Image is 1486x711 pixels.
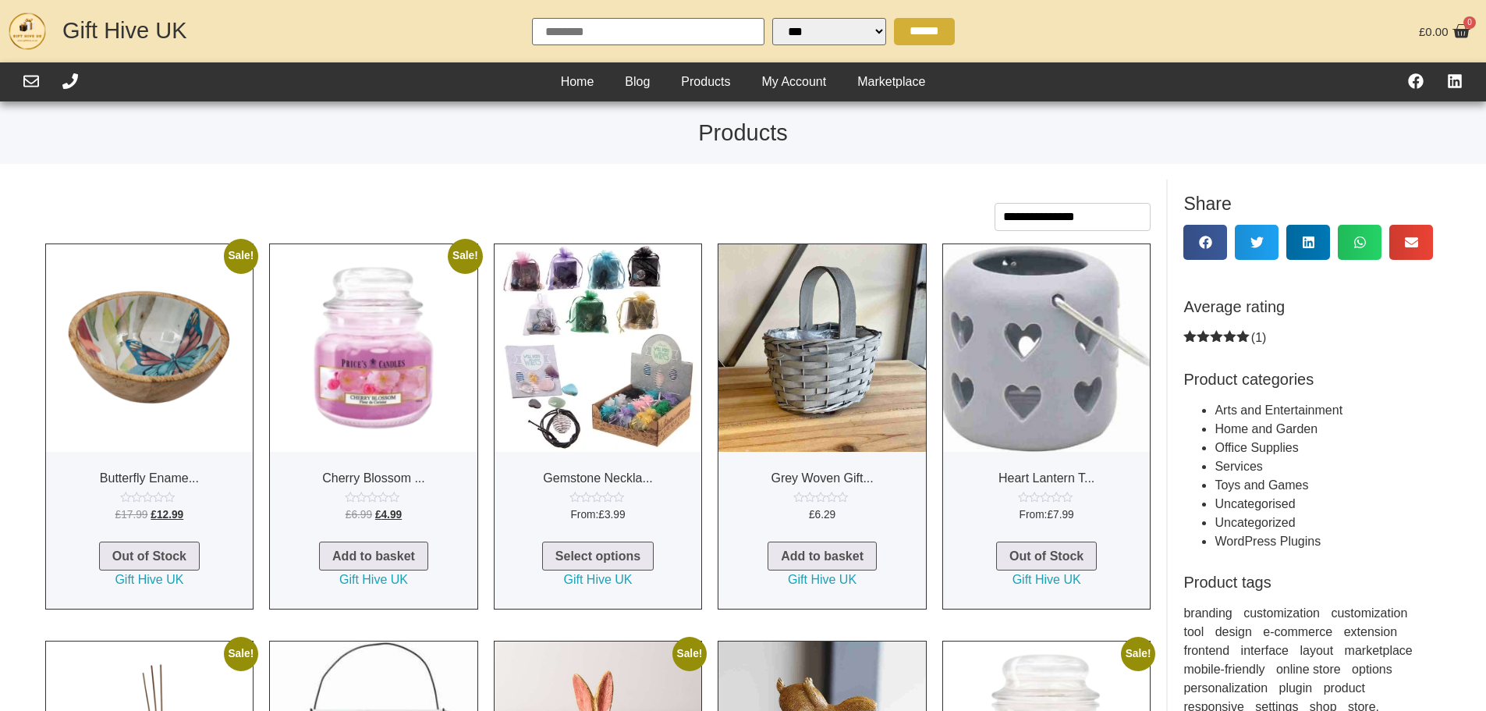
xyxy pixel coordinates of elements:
a: Visit our Facebook Page [1408,73,1424,89]
a: Add to basket: “Grey Woven Gift Basket” [768,542,877,571]
h5: Product tags [1183,573,1433,592]
a: Grey Woven Gift...Rated 0 out of 5 £6.29 [718,244,926,529]
a: Find Us On LinkedIn [1447,73,1463,89]
a: marketplace (1 product) [1345,644,1413,657]
bdi: 7.99 [1047,509,1073,521]
span: 0 [1463,16,1476,29]
h2: Cherry Blossom ... [270,464,477,492]
span: Sale! [448,239,482,273]
div: Share on facebook [1183,225,1227,260]
nav: Header Menu [545,70,942,94]
a: design (1 product) [1215,625,1252,638]
h2: Grey Woven Gift... [718,464,926,492]
h2: Heart Lantern T... [943,464,1151,492]
a: layout (1 product) [1300,644,1333,657]
a: Office Supplies [1215,441,1298,454]
div: Share on email [1389,225,1433,260]
a: Heart Lantern T...Rated 0 out of 5 From:£7.99 [943,244,1151,529]
bdi: 17.99 [115,509,148,521]
img: Grey Woven Gift Basket [718,244,926,452]
a: Add to basket: “Cherry Blossom Small Jar Candle” [319,542,428,571]
a: Gift Hive UK [564,571,633,589]
img: GHUK-Site-Icon-2024-2 [8,12,47,51]
a: Email Us [23,73,39,89]
span: £ [115,509,122,521]
a: Services [1215,460,1262,473]
a: Gift Hive UK [339,571,408,589]
span: £ [375,509,381,521]
a: Home [545,70,610,94]
a: mobile-friendly (1 product) [1183,663,1264,676]
a: frontend (1 product) [1183,644,1229,657]
img: Heart Lantern T-light holder [943,244,1151,452]
span: Sale! [224,239,258,273]
a: Gift Hive UK [788,571,856,589]
a: Uncategorised [1215,497,1295,510]
a: e-commerce (1 product) [1263,625,1332,638]
a: Gift Hive UK [115,571,183,589]
a: Select options for “Gemstone Necklace Kit” [542,542,654,571]
span: Sale! [672,637,707,671]
a: Uncategorized [1215,516,1295,529]
h5: Average rating [1183,297,1433,316]
a: Marketplace [842,70,941,94]
a: Ratedout of 5(1) [1183,330,1266,345]
img: Butterfly Enamel Bowl [46,244,254,452]
div: Share on linkedin [1286,225,1330,260]
a: Call Us [62,73,78,89]
a: product (1 product) [1324,681,1365,695]
a: Gift Hive UK [62,18,187,43]
select: Shop order [995,203,1151,231]
div: Share on whatsapp [1338,225,1381,260]
span: £ [151,509,157,521]
a: Blog [609,70,665,94]
bdi: 6.29 [809,509,835,521]
div: Rated 0 out of 5 [345,492,403,503]
div: Rated 0 out of 5 [793,492,851,503]
a: Home and Garden [1215,422,1318,435]
span: Sale! [1121,637,1155,671]
a: £0.00 0 [1415,18,1474,44]
a: online store (1 product) [1276,663,1341,676]
a: Sale! Butterfly Ename...Rated 0 out of 5 [46,244,254,529]
span: £ [598,509,605,521]
span: £ [1419,25,1425,38]
bdi: 4.99 [375,509,402,521]
a: options (1 product) [1352,663,1392,676]
a: interface (1 product) [1241,644,1289,657]
a: Arts and Entertainment [1215,403,1342,417]
div: Call Us [62,73,78,91]
a: Sale! Cherry Blossom ...Rated 0 out of 5 [270,244,477,529]
h5: Product categories [1183,370,1433,389]
a: My Account [747,70,842,94]
span: Rated out of 5 [1183,329,1250,373]
a: Toys and Games [1215,478,1308,492]
a: customization (1 product) [1243,606,1320,620]
bdi: 12.99 [151,509,183,521]
h2: Gemstone Neckla... [495,464,702,492]
h1: Products [8,122,1478,144]
span: Sale! [224,637,258,671]
a: plugin (1 product) [1279,681,1313,695]
a: Gemstone Neckla...Rated 0 out of 5 From:£3.99 [495,244,702,529]
img: Gemstone Necklace Kit [495,244,702,452]
div: Rated 0 out of 5 [1018,492,1076,503]
div: Rated 0 out of 5 [120,492,178,503]
a: Read more about “Butterfly Enamel Bowl” [99,542,200,571]
span: £ [809,509,815,521]
a: personalization (1 product) [1183,681,1268,695]
div: Share on twitter [1235,225,1279,260]
img: Cherry Blossom Small Jar Candle [270,244,477,452]
bdi: 0.00 [1419,25,1449,38]
bdi: 6.99 [346,509,372,521]
a: Gift Hive UK [1013,571,1081,589]
a: extension (1 product) [1344,625,1398,638]
a: WordPress Plugins [1215,535,1321,548]
a: branding (1 product) [1183,606,1232,620]
span: £ [346,509,352,521]
span: From: [495,507,702,524]
h5: Share [1183,195,1433,213]
span: £ [1047,509,1053,521]
a: Select options for “Heart Lantern T-light holder” [996,542,1097,571]
a: Products [665,70,746,94]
